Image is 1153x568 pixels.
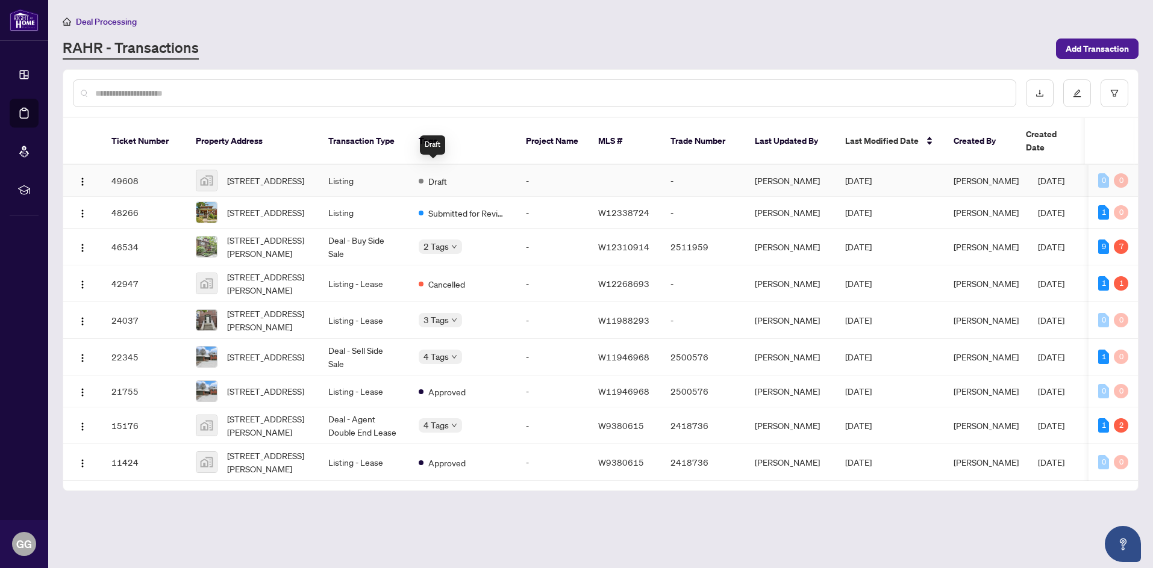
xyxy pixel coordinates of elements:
[1038,175,1064,186] span: [DATE]
[745,197,836,229] td: [PERSON_NAME]
[1056,39,1139,59] button: Add Transaction
[319,165,409,197] td: Listing
[227,412,309,439] span: [STREET_ADDRESS][PERSON_NAME]
[1114,313,1128,327] div: 0
[598,315,649,326] span: W11988293
[102,197,186,229] td: 48266
[954,386,1019,397] span: [PERSON_NAME]
[78,280,87,289] img: Logo
[102,165,186,197] td: 49608
[102,302,186,339] td: 24037
[420,135,445,155] div: Draft
[516,407,589,444] td: -
[661,118,745,165] th: Trade Number
[196,236,217,257] img: thumbnail-img
[598,207,649,218] span: W12338724
[516,197,589,229] td: -
[598,386,649,397] span: W11946968
[1038,386,1064,397] span: [DATE]
[1036,89,1044,97] span: download
[451,317,457,323] span: down
[954,351,1019,362] span: [PERSON_NAME]
[661,165,745,197] td: -
[319,197,409,229] td: Listing
[78,387,87,397] img: Logo
[451,354,457,360] span: down
[78,458,87,468] img: Logo
[1038,315,1064,326] span: [DATE]
[745,407,836,444] td: [PERSON_NAME]
[78,422,87,431] img: Logo
[319,118,409,165] th: Transaction Type
[745,302,836,339] td: [PERSON_NAME]
[73,274,92,293] button: Logo
[102,375,186,407] td: 21755
[598,351,649,362] span: W11946968
[661,444,745,481] td: 2418736
[1098,455,1109,469] div: 0
[16,536,32,552] span: GG
[76,16,137,27] span: Deal Processing
[954,315,1019,326] span: [PERSON_NAME]
[319,302,409,339] td: Listing - Lease
[1114,173,1128,188] div: 0
[10,9,39,31] img: logo
[78,209,87,218] img: Logo
[845,175,872,186] span: [DATE]
[661,197,745,229] td: -
[319,339,409,375] td: Deal - Sell Side Sale
[1038,420,1064,431] span: [DATE]
[186,118,319,165] th: Property Address
[516,375,589,407] td: -
[196,310,217,330] img: thumbnail-img
[428,385,466,398] span: Approved
[1066,39,1129,58] span: Add Transaction
[1114,350,1128,364] div: 0
[227,350,304,363] span: [STREET_ADDRESS]
[1098,418,1109,433] div: 1
[954,175,1019,186] span: [PERSON_NAME]
[196,170,217,191] img: thumbnail-img
[451,422,457,428] span: down
[845,315,872,326] span: [DATE]
[661,407,745,444] td: 2418736
[73,347,92,366] button: Logo
[745,265,836,302] td: [PERSON_NAME]
[319,229,409,265] td: Deal - Buy Side Sale
[598,420,644,431] span: W9380615
[78,353,87,363] img: Logo
[598,457,644,468] span: W9380615
[428,206,507,220] span: Submitted for Review
[102,118,186,165] th: Ticket Number
[409,118,516,165] th: Tags
[1038,457,1064,468] span: [DATE]
[1114,418,1128,433] div: 2
[423,418,449,432] span: 4 Tags
[516,339,589,375] td: -
[102,407,186,444] td: 15176
[1098,313,1109,327] div: 0
[196,347,217,367] img: thumbnail-img
[1105,526,1141,562] button: Open asap
[196,415,217,436] img: thumbnail-img
[319,265,409,302] td: Listing - Lease
[845,351,872,362] span: [DATE]
[1016,118,1101,165] th: Created Date
[1101,79,1128,107] button: filter
[954,278,1019,289] span: [PERSON_NAME]
[63,38,199,60] a: RAHR - Transactions
[73,452,92,472] button: Logo
[1073,89,1081,97] span: edit
[845,134,919,147] span: Last Modified Date
[1026,128,1076,154] span: Created Date
[423,350,449,363] span: 4 Tags
[196,202,217,223] img: thumbnail-img
[845,241,872,252] span: [DATE]
[954,207,1019,218] span: [PERSON_NAME]
[745,229,836,265] td: [PERSON_NAME]
[516,229,589,265] td: -
[944,118,1016,165] th: Created By
[598,278,649,289] span: W12268693
[102,265,186,302] td: 42947
[745,118,836,165] th: Last Updated By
